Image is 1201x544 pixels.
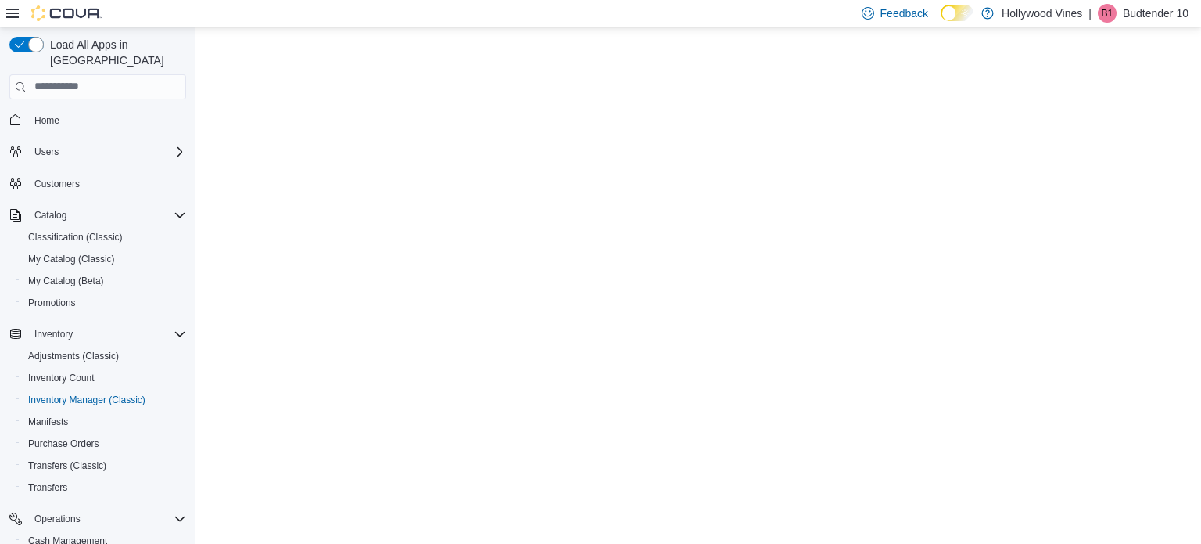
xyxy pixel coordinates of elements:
span: Transfers [22,478,186,497]
span: Feedback [880,5,928,21]
span: Customers [28,174,186,193]
button: Transfers [16,477,192,499]
span: Operations [28,510,186,528]
span: My Catalog (Beta) [22,272,186,290]
a: Promotions [22,294,82,312]
span: Dark Mode [941,21,941,22]
button: Inventory [28,325,79,344]
span: B1 [1102,4,1113,23]
button: Adjustments (Classic) [16,345,192,367]
button: My Catalog (Beta) [16,270,192,292]
a: My Catalog (Beta) [22,272,110,290]
span: Classification (Classic) [28,231,123,243]
a: Inventory Manager (Classic) [22,391,152,409]
div: Budtender 10 [1098,4,1117,23]
button: Transfers (Classic) [16,455,192,477]
p: Budtender 10 [1123,4,1188,23]
a: Classification (Classic) [22,228,129,247]
button: Catalog [28,206,73,225]
p: | [1088,4,1092,23]
button: Customers [3,172,192,195]
span: Inventory [34,328,73,340]
span: Inventory Count [22,369,186,387]
button: Operations [28,510,87,528]
span: Classification (Classic) [22,228,186,247]
button: Inventory Manager (Classic) [16,389,192,411]
span: Manifests [28,416,68,428]
button: Manifests [16,411,192,433]
span: Users [28,142,186,161]
span: Transfers [28,481,67,494]
button: My Catalog (Classic) [16,248,192,270]
span: Adjustments (Classic) [28,350,119,362]
img: Cova [31,5,102,21]
a: Transfers (Classic) [22,456,113,475]
a: Adjustments (Classic) [22,347,125,366]
a: Purchase Orders [22,434,106,453]
button: Users [28,142,65,161]
input: Dark Mode [941,5,973,21]
button: Promotions [16,292,192,314]
span: Transfers (Classic) [28,459,106,472]
a: Transfers [22,478,73,497]
a: Customers [28,175,86,193]
span: Purchase Orders [28,438,99,450]
span: Purchase Orders [22,434,186,453]
a: Inventory Count [22,369,101,387]
span: Home [34,114,59,127]
button: Purchase Orders [16,433,192,455]
span: Catalog [28,206,186,225]
span: Load All Apps in [GEOGRAPHIC_DATA] [44,37,186,68]
button: Classification (Classic) [16,226,192,248]
button: Inventory Count [16,367,192,389]
span: Inventory Count [28,372,95,384]
button: Home [3,109,192,131]
button: Catalog [3,204,192,226]
p: Hollywood Vines [1002,4,1082,23]
button: Users [3,141,192,163]
button: Operations [3,508,192,530]
span: Home [28,110,186,130]
span: Inventory [28,325,186,344]
button: Inventory [3,323,192,345]
span: Adjustments (Classic) [22,347,186,366]
a: Home [28,111,66,130]
a: My Catalog (Classic) [22,250,121,268]
span: Users [34,146,59,158]
span: Promotions [28,297,76,309]
span: Manifests [22,413,186,431]
span: My Catalog (Classic) [22,250,186,268]
span: Inventory Manager (Classic) [28,394,145,406]
span: Inventory Manager (Classic) [22,391,186,409]
span: Transfers (Classic) [22,456,186,475]
span: My Catalog (Beta) [28,275,104,287]
a: Manifests [22,413,74,431]
span: Customers [34,178,80,190]
span: Catalog [34,209,66,222]
span: My Catalog (Classic) [28,253,115,265]
span: Operations [34,513,81,525]
span: Promotions [22,294,186,312]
